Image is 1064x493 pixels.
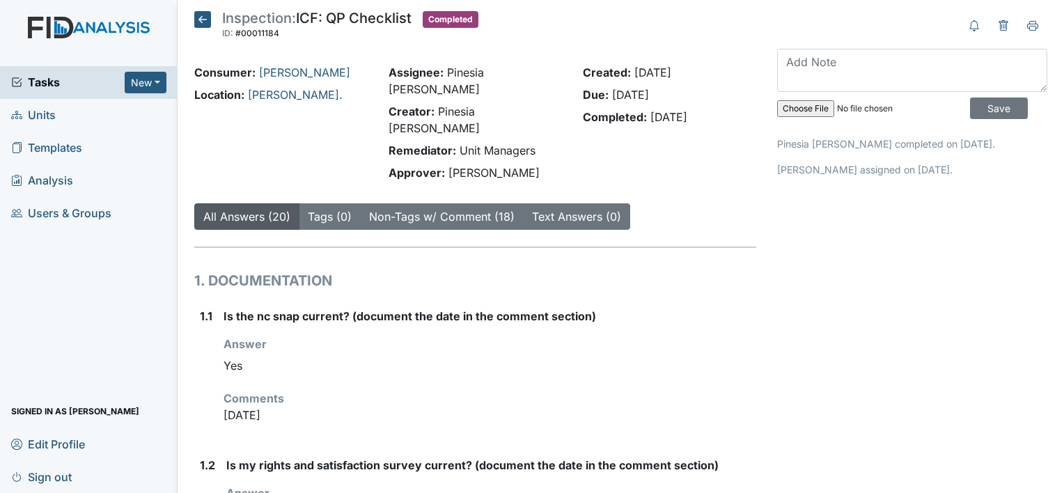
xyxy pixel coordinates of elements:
button: Tags (0) [299,203,361,230]
button: New [125,72,166,93]
p: [PERSON_NAME] assigned on [DATE]. [777,162,1047,177]
span: [DATE] [612,88,649,102]
span: [DATE] [634,65,671,79]
label: 1.1 [200,308,212,324]
span: Units [11,104,56,126]
a: All Answers (20) [203,210,290,224]
span: Templates [11,137,82,159]
a: Non-Tags w/ Comment (18) [369,210,515,224]
a: Text Answers (0) [532,210,621,224]
span: [DATE] [650,110,687,124]
label: 1.2 [200,457,215,474]
span: [PERSON_NAME] [448,166,540,180]
span: ID: [222,28,233,38]
strong: Answer [224,337,267,351]
label: Is my rights and satisfaction survey current? (document the date in the comment section) [226,457,719,474]
p: Pinesia [PERSON_NAME] completed on [DATE]. [777,136,1047,151]
label: Is the nc snap current? (document the date in the comment section) [224,308,596,324]
a: [PERSON_NAME]. [248,88,343,102]
p: [DATE] [224,407,756,423]
strong: Location: [194,88,244,102]
span: Analysis [11,170,73,191]
a: Tags (0) [308,210,352,224]
h1: 1. DOCUMENTATION [194,270,756,291]
strong: Due: [583,88,609,102]
input: Save [970,97,1028,119]
button: All Answers (20) [194,203,299,230]
button: Non-Tags w/ Comment (18) [360,203,524,230]
strong: Created: [583,65,631,79]
span: #00011184 [235,28,279,38]
label: Comments [224,390,284,407]
a: Tasks [11,74,125,91]
button: Text Answers (0) [523,203,630,230]
div: ICF: QP Checklist [222,11,412,42]
a: [PERSON_NAME] [259,65,350,79]
span: Unit Managers [460,143,535,157]
div: Yes [224,352,756,379]
strong: Assignee: [389,65,444,79]
strong: Consumer: [194,65,256,79]
strong: Creator: [389,104,435,118]
span: Users & Groups [11,203,111,224]
span: Completed [423,11,478,28]
strong: Remediator: [389,143,456,157]
span: Inspection: [222,10,296,26]
span: Edit Profile [11,433,85,455]
strong: Approver: [389,166,445,180]
span: Signed in as [PERSON_NAME] [11,400,139,422]
strong: Completed: [583,110,647,124]
span: Sign out [11,466,72,487]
